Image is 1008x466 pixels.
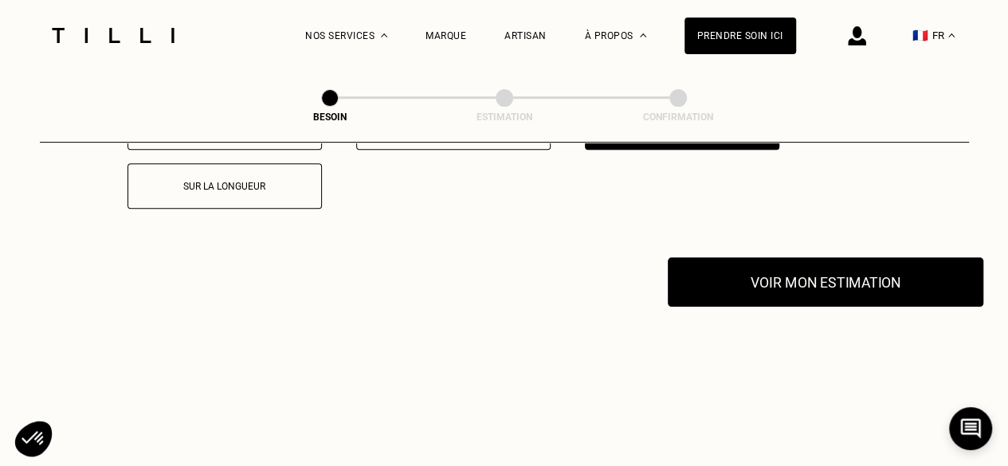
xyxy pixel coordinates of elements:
p: Sur la longueur [136,181,313,192]
img: Menu déroulant [381,33,387,37]
a: Prendre soin ici [684,18,796,54]
a: Artisan [504,30,547,41]
div: Confirmation [598,112,758,123]
span: 🇫🇷 [912,28,928,43]
button: Voir mon estimation [668,257,983,307]
div: Estimation [425,112,584,123]
a: Marque [426,30,466,41]
img: Logo du service de couturière Tilli [46,28,180,43]
div: Besoin [250,112,410,123]
img: menu déroulant [948,33,955,37]
button: Sur la longueur [127,163,322,209]
img: icône connexion [848,26,866,45]
img: Menu déroulant à propos [640,33,646,37]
